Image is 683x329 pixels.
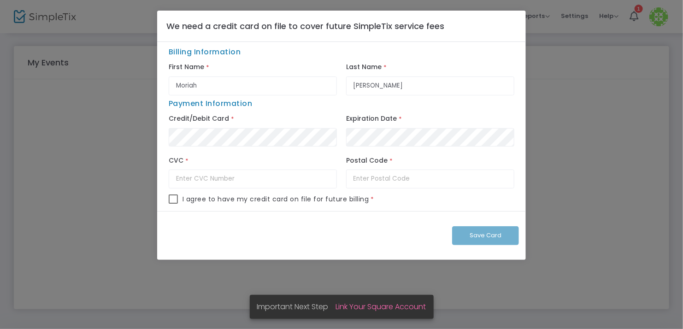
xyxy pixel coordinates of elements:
[164,47,519,61] span: Billing Information
[346,154,388,167] label: Postal Code
[169,76,337,95] input: First Name
[257,301,336,312] span: Important Next Step
[169,61,204,74] label: First Name
[346,170,514,188] input: Enter Postal Code
[169,112,229,125] label: Credit/Debit Card
[183,194,369,204] span: I agree to have my credit card on file for future billing
[169,98,253,109] span: Payment Information
[169,154,183,167] label: CVC
[168,217,308,253] iframe: reCAPTCHA
[166,20,444,32] h4: We need a credit card on file to cover future SimpleTix service fees
[346,112,397,125] label: Expiration Date
[336,301,426,312] a: Link Your Square Account
[346,61,382,74] label: Last Name
[169,170,337,188] input: Enter CVC Number
[346,76,514,95] input: Last Name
